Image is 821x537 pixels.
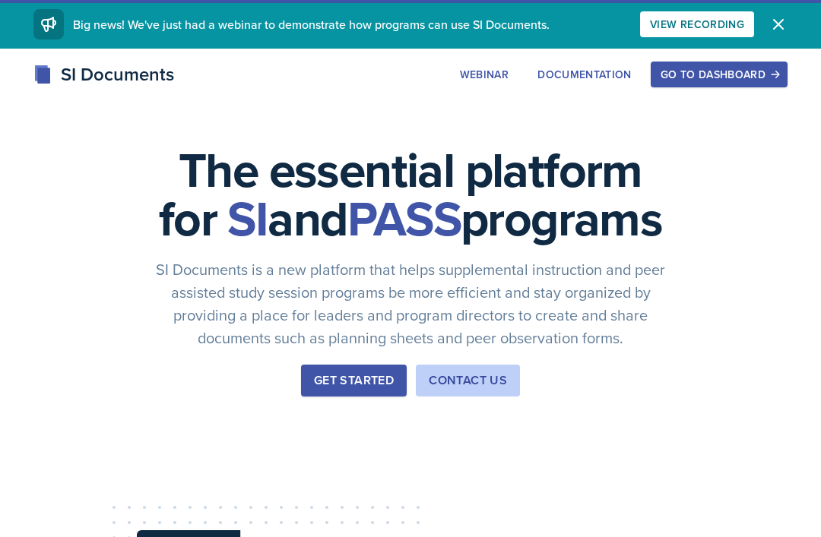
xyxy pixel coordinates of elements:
div: Documentation [537,68,632,81]
div: Contact Us [429,371,507,390]
div: View Recording [650,18,744,30]
button: Get Started [301,365,407,396]
button: Go to Dashboard [651,62,788,87]
div: Webinar [460,68,509,81]
button: Webinar [450,62,518,87]
div: Get Started [314,371,394,390]
button: Contact Us [416,365,520,396]
div: Go to Dashboard [661,68,778,81]
button: Documentation [528,62,642,87]
button: View Recording [640,11,754,37]
div: SI Documents [33,61,174,88]
span: Big news! We've just had a webinar to demonstrate how programs can use SI Documents. [73,16,550,33]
